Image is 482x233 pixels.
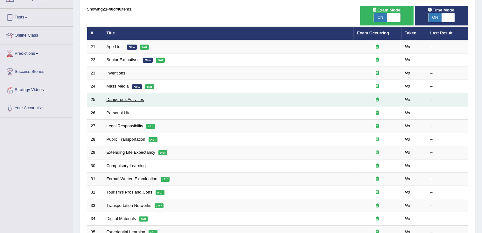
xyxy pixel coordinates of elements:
td: 25 [87,93,103,107]
th: Taken [402,27,427,40]
a: Tourism's Pros and Cons [107,190,152,194]
div: – [430,137,465,143]
div: Exam occurring question [357,97,398,103]
td: 21 [87,40,103,53]
a: Exam Occurring [357,31,389,35]
a: Age Limit [107,44,124,49]
em: No [405,137,410,142]
div: Exam occurring question [357,189,398,195]
div: – [430,150,465,156]
em: Hot [161,177,170,182]
a: Legal Responsibility [107,124,143,128]
div: Exam occurring question [357,150,398,156]
em: Hot [146,124,155,129]
td: 31 [87,173,103,186]
div: – [430,123,465,129]
td: 23 [87,67,103,80]
div: – [430,57,465,63]
a: Dangerous Activities [107,97,144,102]
div: – [430,176,465,182]
a: Your Account [0,99,73,115]
em: No [405,71,410,75]
th: Last Result [427,27,468,40]
div: Exam occurring question [357,216,398,222]
em: No [405,110,410,115]
div: Show exams occurring in exams [360,6,414,25]
div: Exam occurring question [357,176,398,182]
div: Exam occurring question [357,163,398,169]
em: Hot [156,190,164,195]
td: 28 [87,133,103,146]
em: Hot [140,45,149,50]
a: Personal Life [107,110,131,115]
td: 27 [87,120,103,133]
em: No [405,150,410,155]
td: 22 [87,53,103,67]
div: Exam occurring question [357,137,398,143]
div: – [430,189,465,195]
em: No [405,84,410,88]
a: Public Transportation [107,137,145,142]
em: No [405,190,410,194]
a: Formal Written Examination [107,176,157,181]
div: – [430,203,465,209]
em: Hot [139,216,148,222]
div: – [430,44,465,50]
em: No [405,163,410,168]
b: 40 [117,7,121,11]
span: ON [374,13,387,22]
a: Compulsory Learning [107,163,146,168]
a: Inventions [107,71,125,75]
span: Exam Mode: [370,7,404,13]
div: Exam occurring question [357,70,398,76]
td: 34 [87,212,103,226]
em: No [405,57,410,62]
a: Tests [0,9,73,25]
em: No [405,176,410,181]
th: Title [103,27,354,40]
td: 30 [87,159,103,173]
td: 33 [87,199,103,212]
div: – [430,70,465,76]
b: 21-40 [103,7,113,11]
em: New [143,58,153,63]
td: 26 [87,106,103,120]
a: Predictions [0,45,73,61]
em: No [405,203,410,208]
div: Exam occurring question [357,57,398,63]
em: New [127,45,137,50]
div: – [430,110,465,116]
a: Strategy Videos [0,81,73,97]
div: Exam occurring question [357,110,398,116]
em: No [405,124,410,128]
th: # [87,27,103,40]
em: Hot [158,150,167,155]
em: No [405,216,410,221]
em: New [132,84,142,89]
td: 29 [87,146,103,159]
a: Extending Life Expectancy [107,150,155,155]
a: Senior Executives [107,57,140,62]
div: – [430,163,465,169]
span: ON [429,13,442,22]
td: 32 [87,186,103,199]
a: Success Stories [0,63,73,79]
td: 24 [87,80,103,93]
em: Hot [155,203,164,208]
em: Hot [145,84,154,89]
div: – [430,97,465,103]
a: Digital Materials [107,216,136,221]
em: Hot [156,58,165,63]
div: – [430,216,465,222]
a: Online Class [0,27,73,43]
em: No [405,44,410,49]
div: Exam occurring question [357,44,398,50]
span: Time Mode: [425,7,458,13]
a: Mass Media [107,84,129,88]
em: Hot [149,137,157,142]
div: Exam occurring question [357,123,398,129]
div: Exam occurring question [357,83,398,89]
a: Transportation Networks [107,203,151,208]
div: Exam occurring question [357,203,398,209]
div: Showing of items. [87,6,468,12]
